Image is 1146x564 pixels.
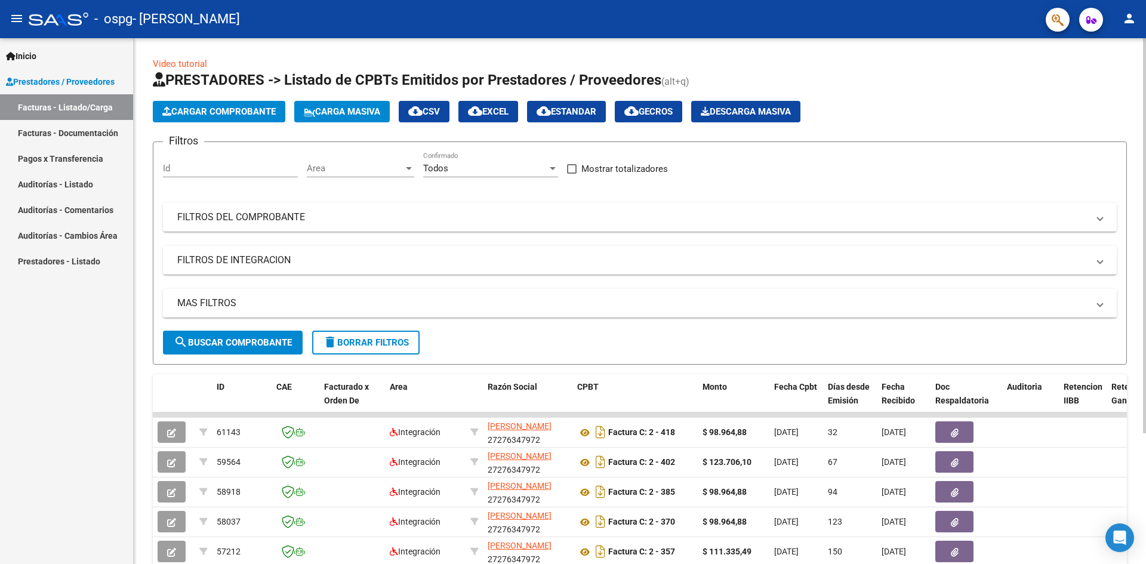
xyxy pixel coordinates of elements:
datatable-header-cell: Fecha Cpbt [769,374,823,427]
span: - ospg [94,6,133,32]
span: [PERSON_NAME] [488,451,552,461]
span: Retencion IIBB [1064,382,1102,405]
span: [PERSON_NAME] [488,481,552,491]
span: Fecha Recibido [882,382,915,405]
span: 32 [828,427,837,437]
span: Integración [390,517,440,526]
strong: $ 111.335,49 [703,547,751,556]
mat-icon: cloud_download [468,104,482,118]
strong: $ 123.706,10 [703,457,751,467]
span: [DATE] [774,427,799,437]
span: Fecha Cpbt [774,382,817,392]
span: Integración [390,487,440,497]
span: CAE [276,382,292,392]
span: Mostrar totalizadores [581,162,668,176]
span: Doc Respaldatoria [935,382,989,405]
span: Integración [390,547,440,556]
button: Descarga Masiva [691,101,800,122]
span: 58918 [217,487,241,497]
span: PRESTADORES -> Listado de CPBTs Emitidos por Prestadores / Proveedores [153,72,661,88]
span: Todos [423,163,448,174]
datatable-header-cell: Retencion IIBB [1059,374,1107,427]
span: 67 [828,457,837,467]
span: [DATE] [774,517,799,526]
div: Open Intercom Messenger [1105,523,1134,552]
datatable-header-cell: Días desde Emisión [823,374,877,427]
div: 27276347972 [488,509,568,534]
mat-expansion-panel-header: FILTROS DE INTEGRACION [163,246,1117,275]
span: [DATE] [774,457,799,467]
span: Razón Social [488,382,537,392]
datatable-header-cell: CPBT [572,374,698,427]
strong: Factura C: 2 - 418 [608,428,675,437]
div: 27276347972 [488,449,568,474]
mat-panel-title: MAS FILTROS [177,297,1088,310]
mat-panel-title: FILTROS DEL COMPROBANTE [177,211,1088,224]
app-download-masive: Descarga masiva de comprobantes (adjuntos) [691,101,800,122]
span: Inicio [6,50,36,63]
strong: Factura C: 2 - 402 [608,458,675,467]
span: Estandar [537,106,596,117]
span: - [PERSON_NAME] [133,6,240,32]
i: Descargar documento [593,542,608,561]
span: Prestadores / Proveedores [6,75,115,88]
span: [DATE] [882,427,906,437]
a: Video tutorial [153,58,207,69]
datatable-header-cell: Area [385,374,466,427]
span: Borrar Filtros [323,337,409,348]
span: Carga Masiva [304,106,380,117]
datatable-header-cell: Fecha Recibido [877,374,931,427]
span: EXCEL [468,106,509,117]
span: [DATE] [882,457,906,467]
span: Integración [390,457,440,467]
strong: $ 98.964,88 [703,517,747,526]
button: Gecros [615,101,682,122]
strong: Factura C: 2 - 357 [608,547,675,557]
span: 150 [828,547,842,556]
i: Descargar documento [593,482,608,501]
span: Días desde Emisión [828,382,870,405]
span: CSV [408,106,440,117]
span: [DATE] [774,487,799,497]
mat-icon: menu [10,11,24,26]
button: Buscar Comprobante [163,331,303,355]
datatable-header-cell: Doc Respaldatoria [931,374,1002,427]
span: [PERSON_NAME] [488,541,552,550]
i: Descargar documento [593,452,608,471]
span: Descarga Masiva [701,106,791,117]
mat-icon: cloud_download [408,104,423,118]
strong: $ 98.964,88 [703,427,747,437]
span: [PERSON_NAME] [488,421,552,431]
div: 27276347972 [488,479,568,504]
span: [DATE] [882,487,906,497]
i: Descargar documento [593,512,608,531]
span: [DATE] [774,547,799,556]
strong: Factura C: 2 - 370 [608,517,675,527]
span: Buscar Comprobante [174,337,292,348]
span: 59564 [217,457,241,467]
mat-icon: cloud_download [624,104,639,118]
datatable-header-cell: Razón Social [483,374,572,427]
button: Borrar Filtros [312,331,420,355]
span: 123 [828,517,842,526]
mat-icon: person [1122,11,1136,26]
span: Area [390,382,408,392]
strong: $ 98.964,88 [703,487,747,497]
button: Carga Masiva [294,101,390,122]
span: Area [307,163,403,174]
mat-expansion-panel-header: FILTROS DEL COMPROBANTE [163,203,1117,232]
span: Gecros [624,106,673,117]
span: Integración [390,427,440,437]
span: [PERSON_NAME] [488,511,552,520]
span: Facturado x Orden De [324,382,369,405]
datatable-header-cell: ID [212,374,272,427]
span: Monto [703,382,727,392]
mat-expansion-panel-header: MAS FILTROS [163,289,1117,318]
datatable-header-cell: Auditoria [1002,374,1059,427]
span: [DATE] [882,547,906,556]
i: Descargar documento [593,423,608,442]
datatable-header-cell: Monto [698,374,769,427]
span: Cargar Comprobante [162,106,276,117]
span: (alt+q) [661,76,689,87]
span: 61143 [217,427,241,437]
